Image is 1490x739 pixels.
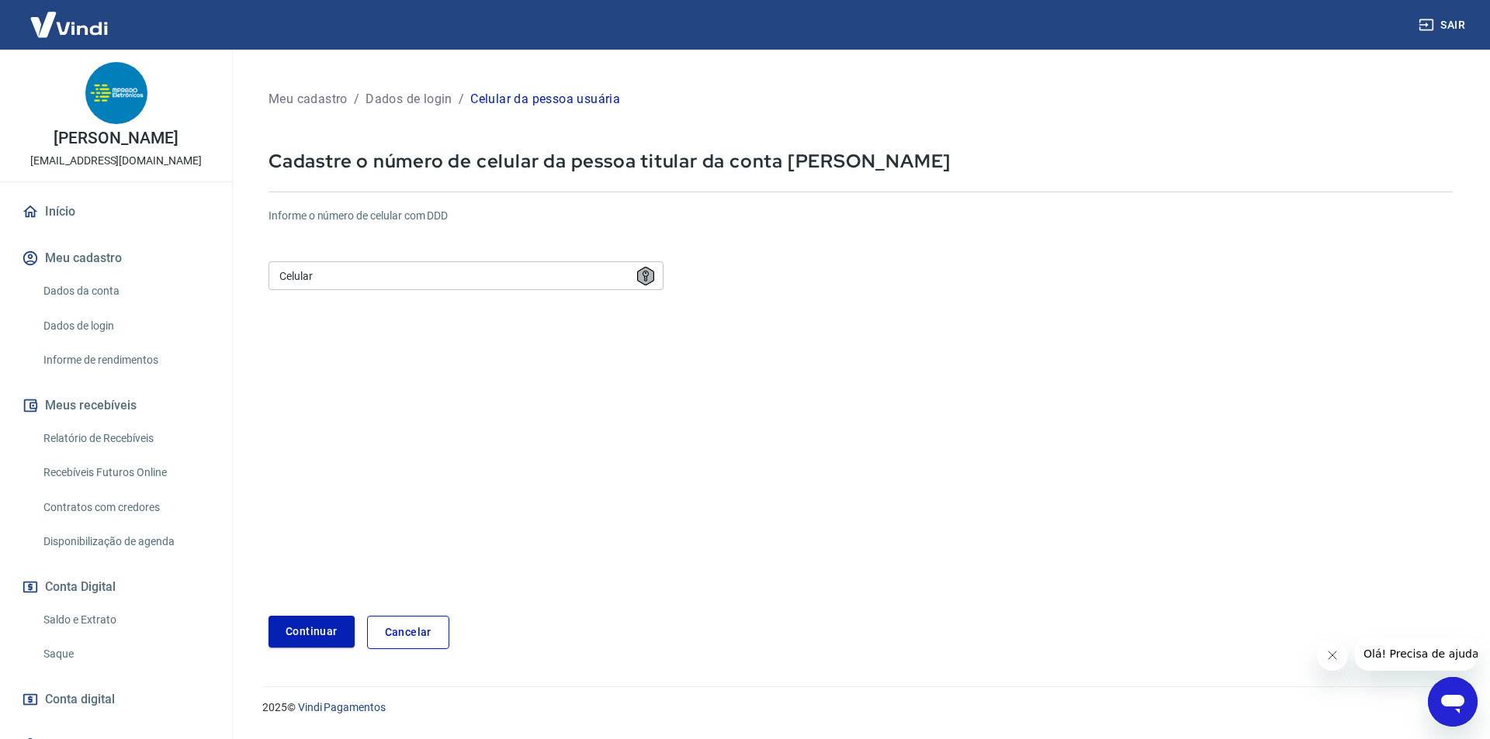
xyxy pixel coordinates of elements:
[367,616,449,649] a: Cancelar
[37,423,213,454] a: Relatório de Recebíveis
[85,62,147,124] img: b5993453-eb48-4268-8e26-bbca6274a445.jpeg
[470,90,620,109] p: Celular da pessoa usuária
[269,208,1453,224] h6: Informe o número de celular com DDD
[19,1,120,48] img: Vindi
[37,526,213,558] a: Disponibilização de agenda
[269,149,1453,173] p: Cadastre o número de celular da pessoa titular da conta [PERSON_NAME]
[269,90,348,109] p: Meu cadastro
[19,682,213,717] a: Conta digital
[37,275,213,307] a: Dados da conta
[37,492,213,523] a: Contratos com credores
[1317,640,1348,671] iframe: Fechar mensagem
[9,11,130,23] span: Olá! Precisa de ajuda?
[19,570,213,604] button: Conta Digital
[37,310,213,342] a: Dados de login
[45,689,115,710] span: Conta digital
[1354,637,1478,671] iframe: Mensagem da empresa
[19,195,213,229] a: Início
[1415,11,1471,40] button: Sair
[459,90,464,109] p: /
[37,604,213,636] a: Saldo e Extrato
[37,344,213,376] a: Informe de rendimentos
[19,388,213,423] button: Meus recebíveis
[262,699,1453,716] p: 2025 ©
[354,90,359,109] p: /
[54,130,178,147] p: [PERSON_NAME]
[19,241,213,275] button: Meu cadastro
[1428,677,1478,727] iframe: Botão para abrir a janela de mensagens
[37,457,213,489] a: Recebíveis Futuros Online
[366,90,452,109] p: Dados de login
[298,701,386,713] a: Vindi Pagamentos
[30,153,202,169] p: [EMAIL_ADDRESS][DOMAIN_NAME]
[37,638,213,670] a: Saque
[269,616,355,647] button: Continuar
